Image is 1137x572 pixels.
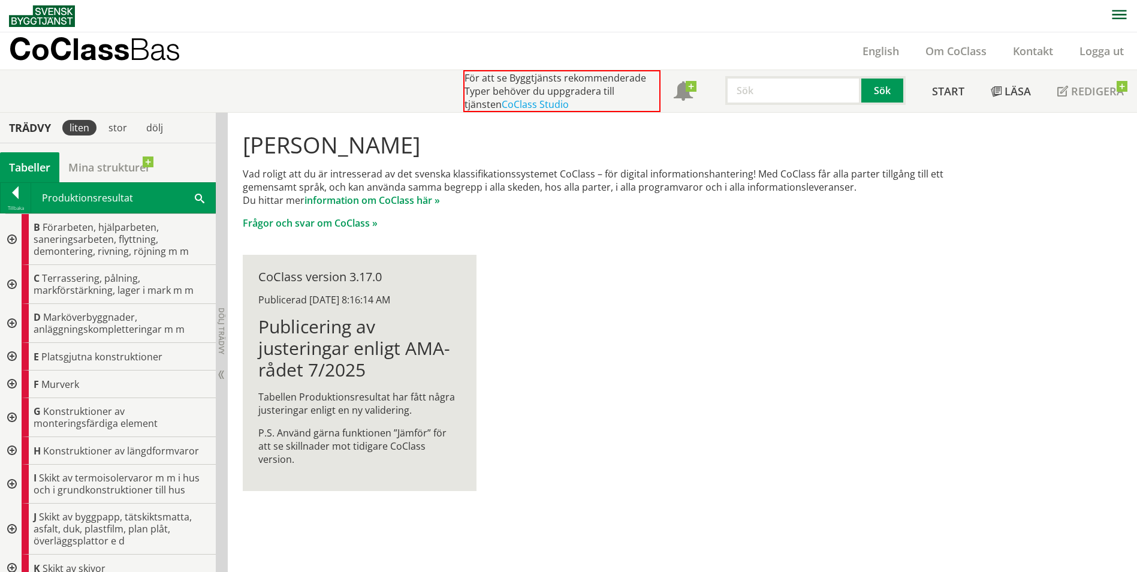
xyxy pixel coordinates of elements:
a: CoClass Studio [502,98,569,111]
span: Konstruktioner av längdformvaror [43,444,199,457]
span: Konstruktioner av monteringsfärdiga element [34,405,158,430]
span: J [34,510,37,523]
a: Läsa [978,70,1044,112]
a: Redigera [1044,70,1137,112]
span: Skikt av byggpapp, tätskiktsmatta, asfalt, duk, plastfilm, plan plåt, överläggsplattor e d [34,510,192,547]
span: Förarbeten, hjälparbeten, saneringsarbeten, flyttning, demontering, rivning, röjning m m [34,221,189,258]
span: Skikt av termoisolervaror m m i hus och i grundkonstruktioner till hus [34,471,200,496]
span: Läsa [1005,84,1031,98]
span: Murverk [41,378,79,391]
span: C [34,272,40,285]
p: CoClass [9,42,180,56]
span: E [34,350,39,363]
span: Dölj trädvy [216,308,227,354]
div: Tillbaka [1,203,31,213]
div: stor [101,120,134,136]
div: Trädvy [2,121,58,134]
div: dölj [139,120,170,136]
span: Start [932,84,964,98]
p: P.S. Använd gärna funktionen ”Jämför” för att se skillnader mot tidigare CoClass version. [258,426,460,466]
span: Notifikationer [674,83,693,102]
a: Mina strukturer [59,152,159,182]
input: Sök [725,76,861,105]
h1: [PERSON_NAME] [243,131,979,158]
a: Om CoClass [912,44,1000,58]
a: Start [919,70,978,112]
span: Marköverbyggnader, anläggningskompletteringar m m [34,311,185,336]
a: Kontakt [1000,44,1066,58]
span: Bas [129,31,180,67]
div: Publicerad [DATE] 8:16:14 AM [258,293,460,306]
span: B [34,221,40,234]
a: CoClassBas [9,32,206,70]
p: Vad roligt att du är intresserad av det svenska klassifikationssystemet CoClass – för digital inf... [243,167,979,207]
p: Tabellen Produktionsresultat har fått några justeringar enligt en ny validering. [258,390,460,417]
div: CoClass version 3.17.0 [258,270,460,284]
h1: Publicering av justeringar enligt AMA-rådet 7/2025 [258,316,460,381]
span: Platsgjutna konstruktioner [41,350,162,363]
span: Redigera [1071,84,1124,98]
div: liten [62,120,96,136]
span: H [34,444,41,457]
span: G [34,405,41,418]
a: English [849,44,912,58]
span: F [34,378,39,391]
a: Frågor och svar om CoClass » [243,216,378,230]
img: Svensk Byggtjänst [9,5,75,27]
button: Sök [861,76,906,105]
span: I [34,471,37,484]
span: Sök i tabellen [195,191,204,204]
div: För att se Byggtjänsts rekommenderade Typer behöver du uppgradera till tjänsten [463,70,661,112]
span: Terrassering, pålning, markförstärkning, lager i mark m m [34,272,194,297]
span: D [34,311,41,324]
a: information om CoClass här » [304,194,440,207]
div: Produktionsresultat [31,183,215,213]
a: Logga ut [1066,44,1137,58]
